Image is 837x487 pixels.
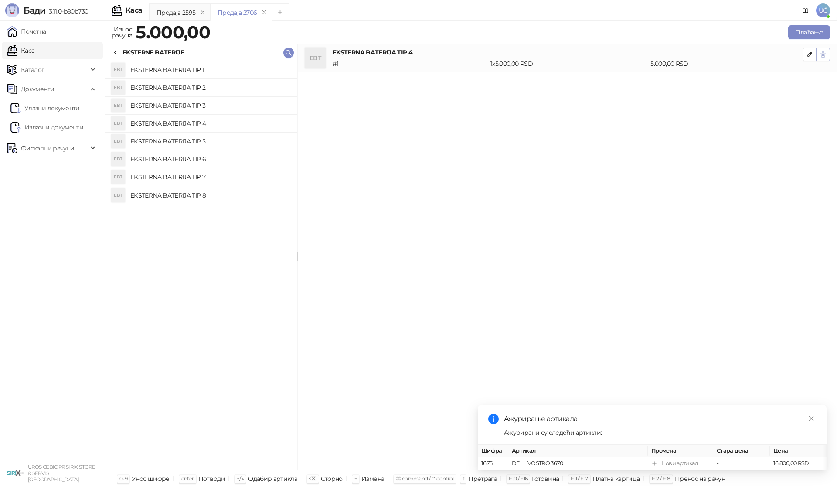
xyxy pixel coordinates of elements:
[661,459,698,468] div: Нови артикал
[770,445,827,457] th: Цена
[713,445,770,457] th: Стара цена
[119,475,127,482] span: 0-9
[305,48,326,68] div: EBT
[248,473,297,484] div: Одабир артикла
[7,464,24,482] img: 64x64-companyLogo-cb9a1907-c9b0-4601-bb5e-5084e694c383.png
[218,8,257,17] div: Продаја 2706
[478,445,508,457] th: Шифра
[111,188,125,202] div: EBT
[130,99,290,112] h4: EKSTERNA BATERIJA TIP 3
[799,3,813,17] a: Документација
[788,25,830,39] button: Плаћање
[488,414,499,424] span: info-circle
[130,152,290,166] h4: EKSTERNA BATERIJA TIP 6
[592,473,640,484] div: Платна картица
[21,140,74,157] span: Фискални рачуни
[259,9,270,16] button: remove
[806,414,816,423] a: Close
[571,475,588,482] span: F11 / F17
[504,428,816,437] div: Ажурирани су следећи артикли:
[111,116,125,130] div: EBT
[111,63,125,77] div: EBT
[110,24,134,41] div: Износ рачуна
[21,80,54,98] span: Документи
[7,23,46,40] a: Почетна
[652,475,670,482] span: F12 / F18
[463,475,464,482] span: f
[21,61,44,78] span: Каталог
[130,116,290,130] h4: EKSTERNA BATERIJA TIP 4
[28,464,95,483] small: UROS CEBIC PR SIRIX STORE & SERVIS [GEOGRAPHIC_DATA]
[309,475,316,482] span: ⌫
[130,134,290,148] h4: EKSTERNA BATERIJA TIP 5
[10,99,80,117] a: Ulazni dokumentiУлазни документи
[816,3,830,17] span: UĆ
[504,414,816,424] div: Ажурирање артикала
[321,473,343,484] div: Сторно
[237,475,244,482] span: ↑/↓
[468,473,497,484] div: Претрага
[24,5,45,16] span: Бади
[770,457,827,470] td: 16.800,00 RSD
[272,3,289,21] button: Add tab
[808,415,814,422] span: close
[10,119,83,136] a: Излазни документи
[361,473,384,484] div: Измена
[130,81,290,95] h4: EKSTERNA BATERIJA TIP 2
[5,3,19,17] img: Logo
[45,7,88,15] span: 3.11.0-b80b730
[649,59,804,68] div: 5.000,00 RSD
[132,473,170,484] div: Унос шифре
[111,81,125,95] div: EBT
[136,21,210,43] strong: 5.000,00
[111,134,125,148] div: EBT
[509,475,527,482] span: F10 / F16
[7,42,34,59] a: Каса
[111,170,125,184] div: EBT
[130,188,290,202] h4: EKSTERNA BATERIJA TIP 8
[197,9,208,16] button: remove
[181,475,194,482] span: enter
[648,445,713,457] th: Промена
[532,473,559,484] div: Готовина
[508,457,648,470] td: DELL VOSTRO 3670
[331,59,489,68] div: # 1
[122,48,184,57] div: EKSTERNE BATERIJE
[478,457,508,470] td: 1675
[198,473,225,484] div: Потврди
[126,7,142,14] div: Каса
[675,473,725,484] div: Пренос на рачун
[354,475,357,482] span: +
[333,48,803,57] h4: EKSTERNA BATERIJA TIP 4
[489,59,649,68] div: 1 x 5.000,00 RSD
[105,61,297,470] div: grid
[111,99,125,112] div: EBT
[508,445,648,457] th: Артикал
[396,475,454,482] span: ⌘ command / ⌃ control
[130,170,290,184] h4: EKSTERNA BATERIJA TIP 7
[157,8,195,17] div: Продаја 2595
[130,63,290,77] h4: EKSTERNA BATERIJA TIP 1
[111,152,125,166] div: EBT
[713,457,770,470] td: -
